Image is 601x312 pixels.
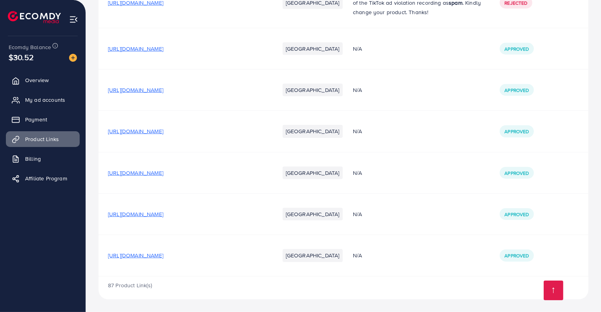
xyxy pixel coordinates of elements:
span: Approved [504,170,529,176]
span: Approved [504,87,529,94]
li: [GEOGRAPHIC_DATA] [283,167,343,179]
li: [GEOGRAPHIC_DATA] [283,125,343,138]
span: Billing [25,155,41,163]
span: N/A [353,251,362,259]
span: N/A [353,86,362,94]
span: My ad accounts [25,96,65,104]
li: [GEOGRAPHIC_DATA] [283,249,343,262]
span: [URL][DOMAIN_NAME] [108,210,163,218]
li: [GEOGRAPHIC_DATA] [283,42,343,55]
span: N/A [353,210,362,218]
a: Overview [6,72,80,88]
a: Affiliate Program [6,171,80,186]
a: Billing [6,151,80,167]
span: $30.52 [9,51,34,63]
span: Affiliate Program [25,174,67,182]
span: Payment [25,116,47,123]
span: Approved [504,252,529,259]
li: [GEOGRAPHIC_DATA] [283,84,343,96]
iframe: Chat [568,277,595,306]
span: [URL][DOMAIN_NAME] [108,86,163,94]
li: [GEOGRAPHIC_DATA] [283,208,343,220]
span: [URL][DOMAIN_NAME] [108,251,163,259]
a: Product Links [6,131,80,147]
span: Overview [25,76,49,84]
img: logo [8,11,61,23]
span: Approved [504,211,529,218]
a: My ad accounts [6,92,80,108]
span: [URL][DOMAIN_NAME] [108,127,163,135]
span: N/A [353,45,362,53]
a: Payment [6,112,80,127]
span: Ecomdy Balance [9,43,51,51]
span: [URL][DOMAIN_NAME] [108,169,163,177]
span: N/A [353,169,362,177]
span: Approved [504,46,529,52]
span: Product Links [25,135,59,143]
img: image [69,54,77,62]
span: N/A [353,127,362,135]
span: 87 Product Link(s) [108,281,152,289]
span: Approved [504,128,529,135]
img: menu [69,15,78,24]
span: [URL][DOMAIN_NAME] [108,45,163,53]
